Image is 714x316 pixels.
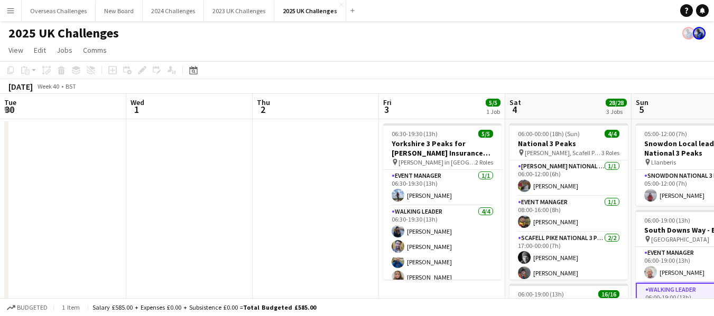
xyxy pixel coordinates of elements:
[509,232,628,283] app-card-role: Scafell Pike National 3 Peaks Walking Leader2/217:00-00:00 (7h)[PERSON_NAME][PERSON_NAME]
[383,98,392,107] span: Fri
[508,103,521,116] span: 4
[634,103,648,116] span: 5
[486,108,500,116] div: 1 Job
[4,98,16,107] span: Tue
[509,160,628,196] app-card-role: [PERSON_NAME] National 3 Peaks Walking Leader1/106:00-12:00 (6h)[PERSON_NAME]
[693,27,706,40] app-user-avatar: Andy Baker
[243,303,316,311] span: Total Budgeted £585.00
[35,82,61,90] span: Week 40
[57,45,72,55] span: Jobs
[644,130,687,138] span: 05:00-12:00 (7h)
[52,43,77,57] a: Jobs
[131,98,144,107] span: Wed
[525,149,601,157] span: [PERSON_NAME], Scafell Pike and Snowdon
[518,290,564,298] span: 06:00-19:00 (13h)
[34,45,46,55] span: Edit
[486,99,500,107] span: 5/5
[682,27,695,40] app-user-avatar: Andy Baker
[383,206,502,288] app-card-role: Walking Leader4/406:30-19:30 (13h)[PERSON_NAME][PERSON_NAME][PERSON_NAME][PERSON_NAME]
[392,130,438,138] span: 06:30-19:30 (13h)
[17,304,48,311] span: Budgeted
[644,216,690,224] span: 06:00-19:00 (13h)
[478,130,493,138] span: 5/5
[58,303,84,311] span: 1 item
[382,103,392,116] span: 3
[383,170,502,206] app-card-role: Event Manager1/106:30-19:30 (13h)[PERSON_NAME]
[66,82,76,90] div: BST
[518,130,580,138] span: 06:00-00:00 (18h) (Sun)
[257,98,270,107] span: Thu
[8,25,119,41] h1: 2025 UK Challenges
[79,43,111,57] a: Comms
[274,1,346,21] button: 2025 UK Challenges
[129,103,144,116] span: 1
[606,99,627,107] span: 28/28
[143,1,204,21] button: 2024 Challenges
[605,130,619,138] span: 4/4
[398,158,475,166] span: [PERSON_NAME] in [GEOGRAPHIC_DATA]
[509,139,628,148] h3: National 3 Peaks
[30,43,50,57] a: Edit
[92,303,316,311] div: Salary £585.00 + Expenses £0.00 + Subsistence £0.00 =
[601,149,619,157] span: 3 Roles
[598,290,619,298] span: 16/16
[255,103,270,116] span: 2
[509,98,521,107] span: Sat
[636,98,648,107] span: Sun
[383,139,502,158] h3: Yorkshire 3 Peaks for [PERSON_NAME] Insurance Group
[5,302,49,313] button: Budgeted
[83,45,107,55] span: Comms
[509,196,628,232] app-card-role: Event Manager1/108:00-16:00 (8h)[PERSON_NAME]
[3,103,16,116] span: 30
[8,45,23,55] span: View
[22,1,96,21] button: Overseas Challenges
[651,158,676,166] span: Llanberis
[8,81,33,92] div: [DATE]
[4,43,27,57] a: View
[383,123,502,280] app-job-card: 06:30-19:30 (13h)5/5Yorkshire 3 Peaks for [PERSON_NAME] Insurance Group [PERSON_NAME] in [GEOGRAP...
[96,1,143,21] button: New Board
[509,123,628,280] app-job-card: 06:00-00:00 (18h) (Sun)4/4National 3 Peaks [PERSON_NAME], Scafell Pike and Snowdon3 Roles[PERSON_...
[475,158,493,166] span: 2 Roles
[606,108,626,116] div: 3 Jobs
[651,235,709,243] span: [GEOGRAPHIC_DATA]
[204,1,274,21] button: 2023 UK Challenges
